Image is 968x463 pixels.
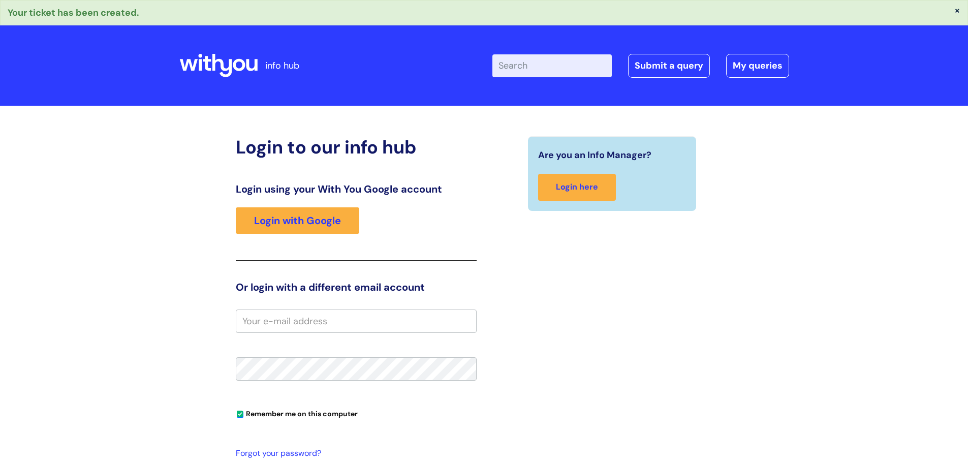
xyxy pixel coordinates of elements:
[237,411,243,418] input: Remember me on this computer
[538,174,616,201] a: Login here
[236,310,477,333] input: Your e-mail address
[265,57,299,74] p: info hub
[236,281,477,293] h3: Or login with a different email account
[236,183,477,195] h3: Login using your With You Google account
[538,147,651,163] span: Are you an Info Manager?
[236,446,472,461] a: Forgot your password?
[236,405,477,421] div: You can uncheck this option if you're logging in from a shared device
[236,407,358,418] label: Remember me on this computer
[726,54,789,77] a: My queries
[236,207,359,234] a: Login with Google
[236,136,477,158] h2: Login to our info hub
[628,54,710,77] a: Submit a query
[492,54,612,77] input: Search
[954,6,960,15] button: ×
